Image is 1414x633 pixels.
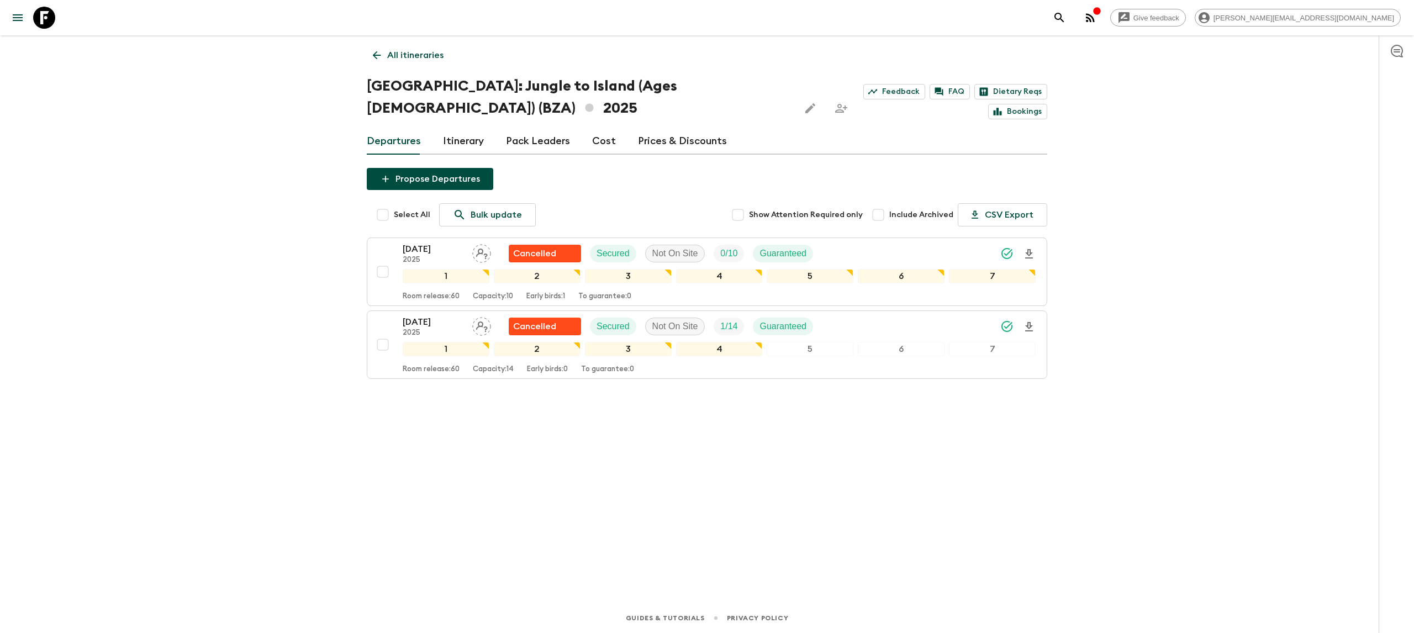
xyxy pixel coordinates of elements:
button: [DATE]2025Assign pack leaderFlash Pack cancellationSecuredNot On SiteTrip FillGuaranteed1234567Ro... [367,310,1047,379]
div: 6 [858,342,945,356]
div: Flash Pack cancellation [509,318,581,335]
button: menu [7,7,29,29]
div: 7 [949,269,1036,283]
div: 6 [858,269,945,283]
button: Edit this itinerary [799,97,821,119]
div: 1 [403,269,489,283]
div: 5 [767,269,853,283]
a: Pack Leaders [506,128,570,155]
p: To guarantee: 0 [581,365,634,374]
p: Cancelled [513,320,556,333]
span: Show Attention Required only [749,209,863,220]
svg: Download Onboarding [1022,320,1036,334]
a: Bulk update [439,203,536,226]
p: Early birds: 1 [526,292,565,301]
a: Privacy Policy [727,612,788,624]
span: Select All [394,209,430,220]
p: [DATE] [403,315,463,329]
div: 4 [676,342,763,356]
div: 2 [494,342,581,356]
p: Guaranteed [759,320,806,333]
p: 1 / 14 [720,320,737,333]
a: Itinerary [443,128,484,155]
a: Give feedback [1110,9,1186,27]
span: Assign pack leader [472,320,491,329]
div: Trip Fill [714,318,744,335]
a: Cost [592,128,616,155]
span: [PERSON_NAME][EMAIL_ADDRESS][DOMAIN_NAME] [1207,14,1400,22]
p: Capacity: 10 [473,292,513,301]
div: 2 [494,269,581,283]
a: All itineraries [367,44,450,66]
span: Assign pack leader [472,247,491,256]
p: Secured [597,320,630,333]
div: Secured [590,245,636,262]
button: search adventures [1048,7,1070,29]
div: Secured [590,318,636,335]
button: Propose Departures [367,168,493,190]
span: Share this itinerary [830,97,852,119]
div: 1 [403,342,489,356]
p: Not On Site [652,320,698,333]
p: To guarantee: 0 [578,292,631,301]
a: Prices & Discounts [638,128,727,155]
div: [PERSON_NAME][EMAIL_ADDRESS][DOMAIN_NAME] [1195,9,1401,27]
p: Room release: 60 [403,365,460,374]
p: 0 / 10 [720,247,737,260]
div: Flash Pack cancellation [509,245,581,262]
p: Bulk update [471,208,522,221]
p: [DATE] [403,242,463,256]
p: Early birds: 0 [527,365,568,374]
div: 7 [949,342,1036,356]
p: 2025 [403,329,463,337]
svg: Synced Successfully [1000,320,1014,333]
div: Not On Site [645,318,705,335]
button: CSV Export [958,203,1047,226]
p: Not On Site [652,247,698,260]
div: 5 [767,342,853,356]
h1: [GEOGRAPHIC_DATA]: Jungle to Island (Ages [DEMOGRAPHIC_DATA]) (BZA) 2025 [367,75,790,119]
span: Give feedback [1127,14,1185,22]
span: Include Archived [889,209,953,220]
p: 2025 [403,256,463,265]
button: [DATE]2025Assign pack leaderFlash Pack cancellationSecuredNot On SiteTrip FillGuaranteed1234567Ro... [367,238,1047,306]
div: 3 [585,342,672,356]
p: Guaranteed [759,247,806,260]
p: All itineraries [387,49,444,62]
p: Secured [597,247,630,260]
p: Room release: 60 [403,292,460,301]
div: Trip Fill [714,245,744,262]
svg: Download Onboarding [1022,247,1036,261]
a: Bookings [988,104,1047,119]
svg: Synced Successfully [1000,247,1014,260]
p: Cancelled [513,247,556,260]
p: Capacity: 14 [473,365,514,374]
a: Departures [367,128,421,155]
a: Feedback [863,84,925,99]
div: 4 [676,269,763,283]
a: FAQ [930,84,970,99]
a: Guides & Tutorials [626,612,705,624]
div: Not On Site [645,245,705,262]
div: 3 [585,269,672,283]
a: Dietary Reqs [974,84,1047,99]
